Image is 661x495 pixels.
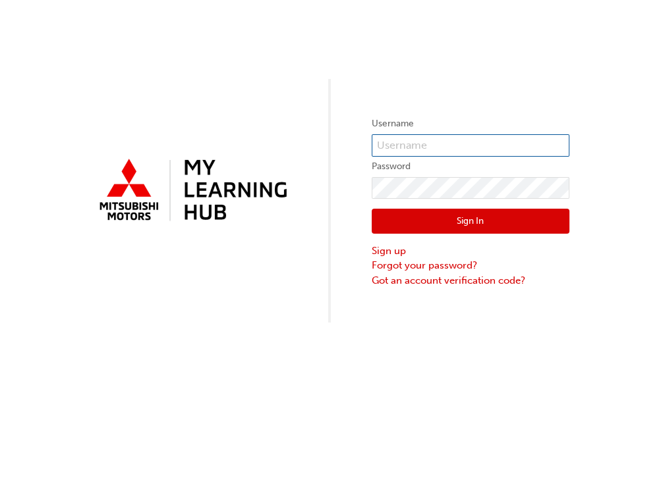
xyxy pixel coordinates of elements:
a: Got an account verification code? [372,273,569,288]
label: Password [372,159,569,174]
input: Username [372,134,569,157]
a: Forgot your password? [372,258,569,273]
label: Username [372,116,569,132]
a: Sign up [372,244,569,259]
img: mmal [92,153,290,228]
button: Sign In [372,209,569,234]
